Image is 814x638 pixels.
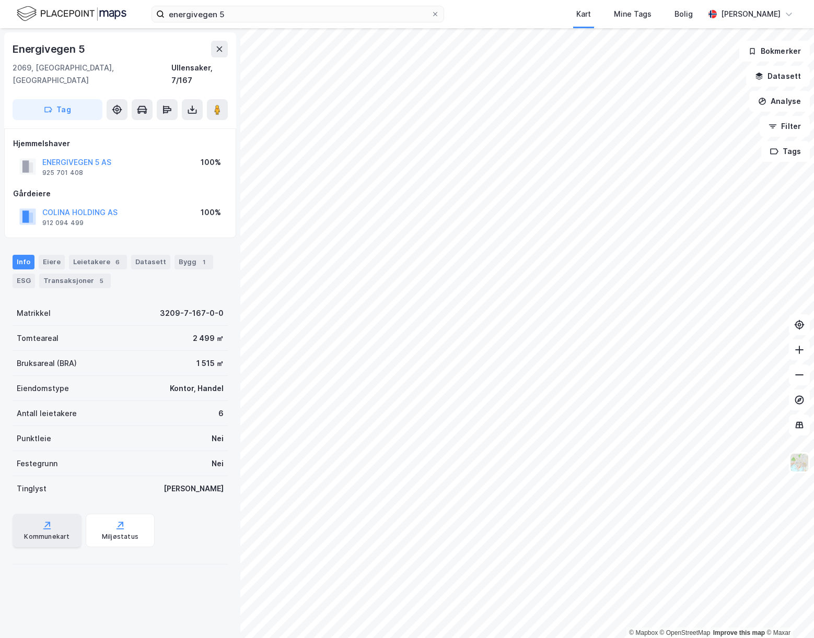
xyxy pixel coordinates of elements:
a: Improve this map [713,629,765,636]
div: 100% [201,156,221,169]
div: Hjemmelshaver [13,137,227,150]
div: Leietakere [69,255,127,269]
div: 2069, [GEOGRAPHIC_DATA], [GEOGRAPHIC_DATA] [13,62,171,87]
div: Datasett [131,255,170,269]
button: Tags [761,141,810,162]
div: [PERSON_NAME] [164,482,224,495]
div: Nei [212,432,224,445]
div: Energivegen 5 [13,41,87,57]
div: 5 [96,276,107,286]
div: Mine Tags [614,8,652,20]
div: 6 [112,257,123,267]
div: Ullensaker, 7/167 [171,62,228,87]
div: 1 515 ㎡ [196,357,224,370]
div: Eiendomstype [17,382,69,395]
div: Transaksjoner [39,274,111,288]
div: Bolig [675,8,693,20]
iframe: Chat Widget [762,588,814,638]
div: 1 [199,257,209,267]
button: Analyse [749,91,810,112]
div: Kontor, Handel [170,382,224,395]
div: Nei [212,457,224,470]
div: 925 701 408 [42,169,83,177]
div: 3209-7-167-0-0 [160,307,224,320]
div: 100% [201,206,221,219]
div: Festegrunn [17,457,57,470]
img: logo.f888ab2527a4732fd821a326f86c7f29.svg [17,5,126,23]
div: Miljøstatus [102,533,138,541]
div: Antall leietakere [17,407,77,420]
div: Kart [576,8,591,20]
div: Eiere [39,255,65,269]
div: ESG [13,274,35,288]
div: Bruksareal (BRA) [17,357,77,370]
button: Datasett [746,66,810,87]
button: Filter [760,116,810,137]
div: 2 499 ㎡ [193,332,224,345]
button: Tag [13,99,102,120]
a: Mapbox [629,629,658,636]
div: Kommunekart [24,533,69,541]
div: Gårdeiere [13,187,227,200]
div: [PERSON_NAME] [721,8,781,20]
a: OpenStreetMap [660,629,711,636]
div: 6 [218,407,224,420]
div: Matrikkel [17,307,51,320]
div: Bygg [175,255,213,269]
div: Tomteareal [17,332,59,345]
img: Z [789,453,809,472]
div: Kontrollprogram for chat [762,588,814,638]
div: Tinglyst [17,482,46,495]
div: 912 094 499 [42,219,84,227]
input: Søk på adresse, matrikkel, gårdeiere, leietakere eller personer [165,6,431,22]
button: Bokmerker [739,41,810,62]
div: Info [13,255,34,269]
div: Punktleie [17,432,51,445]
